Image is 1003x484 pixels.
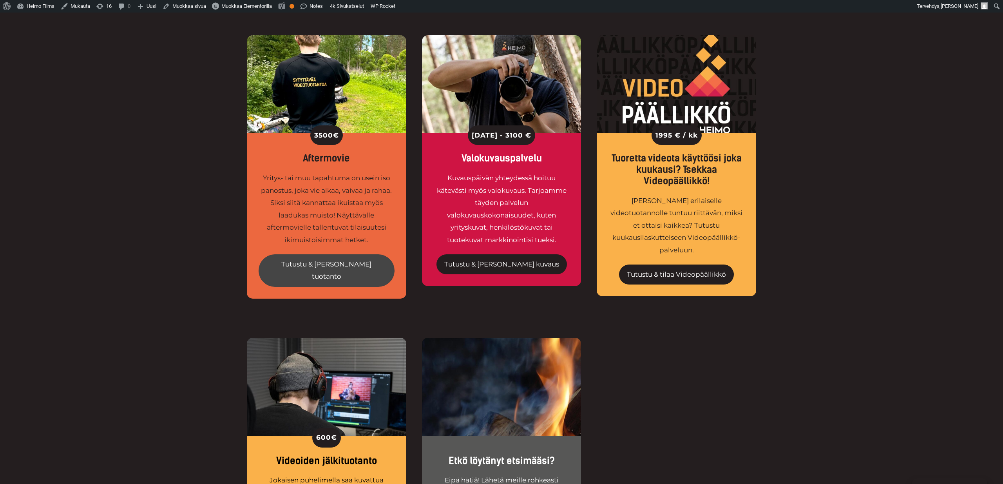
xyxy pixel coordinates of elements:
div: Etkö löytänyt etsimääsi? [434,455,570,467]
img: Videotuotanto hinta | Tutustu Heimon hinnastoon tai pyydä tarjous [422,338,581,436]
span: Muokkaa Elementorilla [221,3,272,9]
div: Tuoretta videota käyttöösi joka kuukausi? Tsekkaa Videopäällikkö! [608,153,744,187]
a: Tutustu & tilaa Videopäällikkö [619,265,734,285]
img: jalkituotanto [247,338,406,436]
div: 3500 [310,125,343,145]
div: [DATE] - 3100 € [468,125,535,145]
span: € [331,431,337,444]
div: Aftermovie [259,153,395,164]
div: Videoiden jälkituotanto [259,455,395,467]
a: Tutustu & [PERSON_NAME] kuvaus [436,254,567,275]
img: Videopäällikkö tuo videotuotannon ammattilaisen markkinointitiimiisi. [597,35,756,133]
span: € [333,129,339,142]
div: [PERSON_NAME] erilaiselle videotuotannolle tuntuu riittävän, miksi et ottaisi kaikkea? Tutustu ku... [608,195,744,257]
img: valokuvaus yrityksille tukee videotuotantoa [422,35,581,133]
a: Tutustu & [PERSON_NAME] tuotanto [259,254,395,287]
div: Yritys- tai muu tapahtuma on usein iso panostus, joka vie aikaa, vaivaa ja rahaa. Siksi siitä kan... [259,172,395,246]
div: 1995 € / kk [652,125,702,145]
span: [PERSON_NAME] [941,3,978,9]
div: Kuvauspäivän yhteydessä hoituu kätevästi myös valokuvaus. Tarjoamme täyden palvelun valokuvauskok... [434,172,570,246]
div: OK [290,4,294,9]
div: Valokuvauspalvelu [434,153,570,164]
img: Videopäällikkö kameran kanssa kuvaushommissa luonnossa. [247,35,406,133]
div: 600 [312,428,341,448]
